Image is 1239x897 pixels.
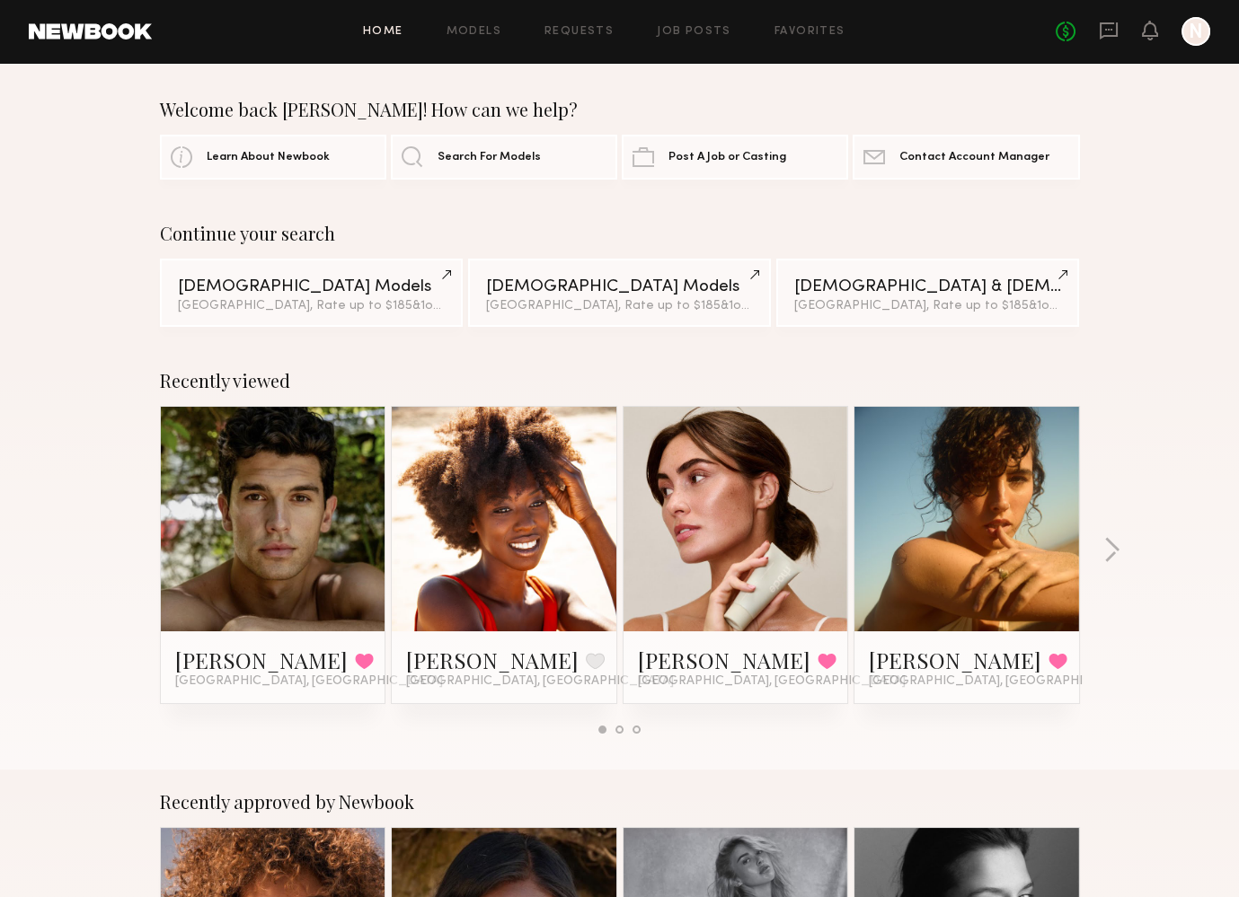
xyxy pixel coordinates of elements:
div: Continue your search [160,223,1080,244]
span: Post A Job or Casting [668,152,786,163]
a: N [1181,17,1210,46]
a: [DEMOGRAPHIC_DATA] Models[GEOGRAPHIC_DATA], Rate up to $185&1other filter [468,259,771,327]
div: [GEOGRAPHIC_DATA], Rate up to $185 [178,300,445,312]
div: [DEMOGRAPHIC_DATA] Models [486,278,753,295]
a: Job Posts [657,26,731,38]
div: Recently approved by Newbook [160,791,1080,813]
a: [DEMOGRAPHIC_DATA] Models[GEOGRAPHIC_DATA], Rate up to $185&1other filter [160,259,463,327]
span: Contact Account Manager [899,152,1049,163]
div: [GEOGRAPHIC_DATA], Rate up to $185 [794,300,1061,312]
div: [DEMOGRAPHIC_DATA] & [DEMOGRAPHIC_DATA] Models [794,278,1061,295]
a: [PERSON_NAME] [175,646,348,674]
span: & 1 other filter [1029,300,1106,312]
span: Learn About Newbook [207,152,330,163]
a: [PERSON_NAME] [406,646,579,674]
span: [GEOGRAPHIC_DATA], [GEOGRAPHIC_DATA] [638,674,906,689]
a: Models [447,26,501,38]
a: [DEMOGRAPHIC_DATA] & [DEMOGRAPHIC_DATA] Models[GEOGRAPHIC_DATA], Rate up to $185&1other filter [776,259,1079,327]
a: Requests [544,26,614,38]
a: [PERSON_NAME] [869,646,1041,674]
a: Favorites [774,26,845,38]
span: [GEOGRAPHIC_DATA], [GEOGRAPHIC_DATA] [869,674,1137,689]
div: [DEMOGRAPHIC_DATA] Models [178,278,445,295]
a: Learn About Newbook [160,135,386,180]
div: Welcome back [PERSON_NAME]! How can we help? [160,99,1080,120]
a: Post A Job or Casting [622,135,848,180]
div: [GEOGRAPHIC_DATA], Rate up to $185 [486,300,753,312]
a: Search For Models [391,135,617,180]
span: Search For Models [438,152,541,163]
span: & 1 other filter [412,300,490,312]
a: Home [363,26,403,38]
a: [PERSON_NAME] [638,646,810,674]
span: [GEOGRAPHIC_DATA], [GEOGRAPHIC_DATA] [406,674,674,689]
span: [GEOGRAPHIC_DATA], [GEOGRAPHIC_DATA] [175,674,443,689]
div: Recently viewed [160,370,1080,391]
span: & 1 other filter [721,300,798,312]
a: Contact Account Manager [853,135,1079,180]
